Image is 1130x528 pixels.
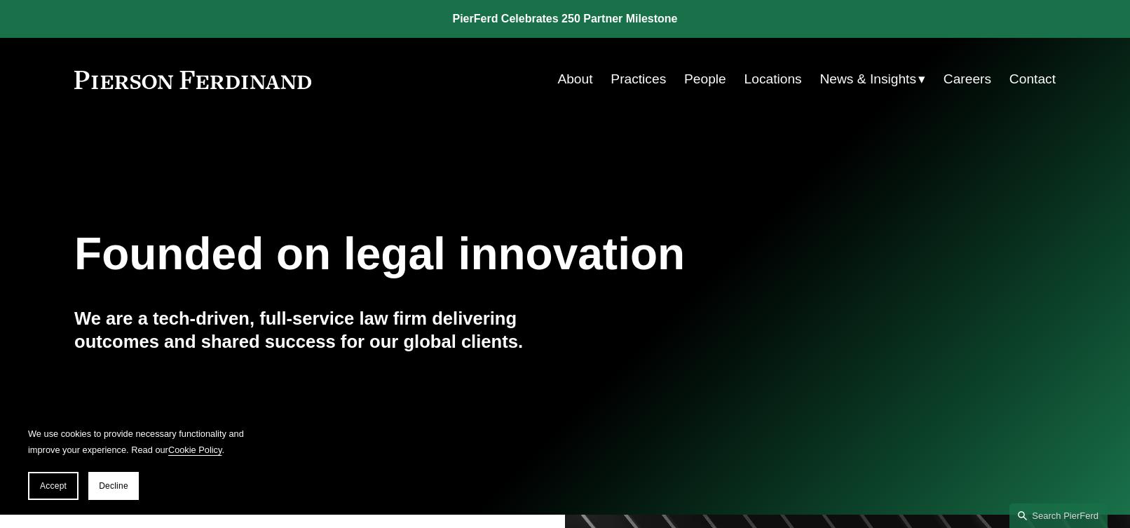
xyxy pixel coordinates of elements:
a: About [557,66,592,93]
button: Decline [88,472,139,500]
h4: We are a tech-driven, full-service law firm delivering outcomes and shared success for our global... [74,307,565,353]
a: Careers [944,66,991,93]
span: News & Insights [819,67,916,92]
section: Cookie banner [14,412,266,514]
a: Cookie Policy [168,445,222,455]
a: Practices [611,66,666,93]
span: Decline [99,481,128,491]
span: Accept [40,481,67,491]
a: People [684,66,726,93]
h1: Founded on legal innovation [74,229,892,280]
p: We use cookies to provide necessary functionality and improve your experience. Read our . [28,426,252,458]
button: Accept [28,472,79,500]
a: Search this site [1009,503,1108,528]
a: Contact [1009,66,1056,93]
a: folder dropdown [819,66,925,93]
a: Locations [744,66,802,93]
